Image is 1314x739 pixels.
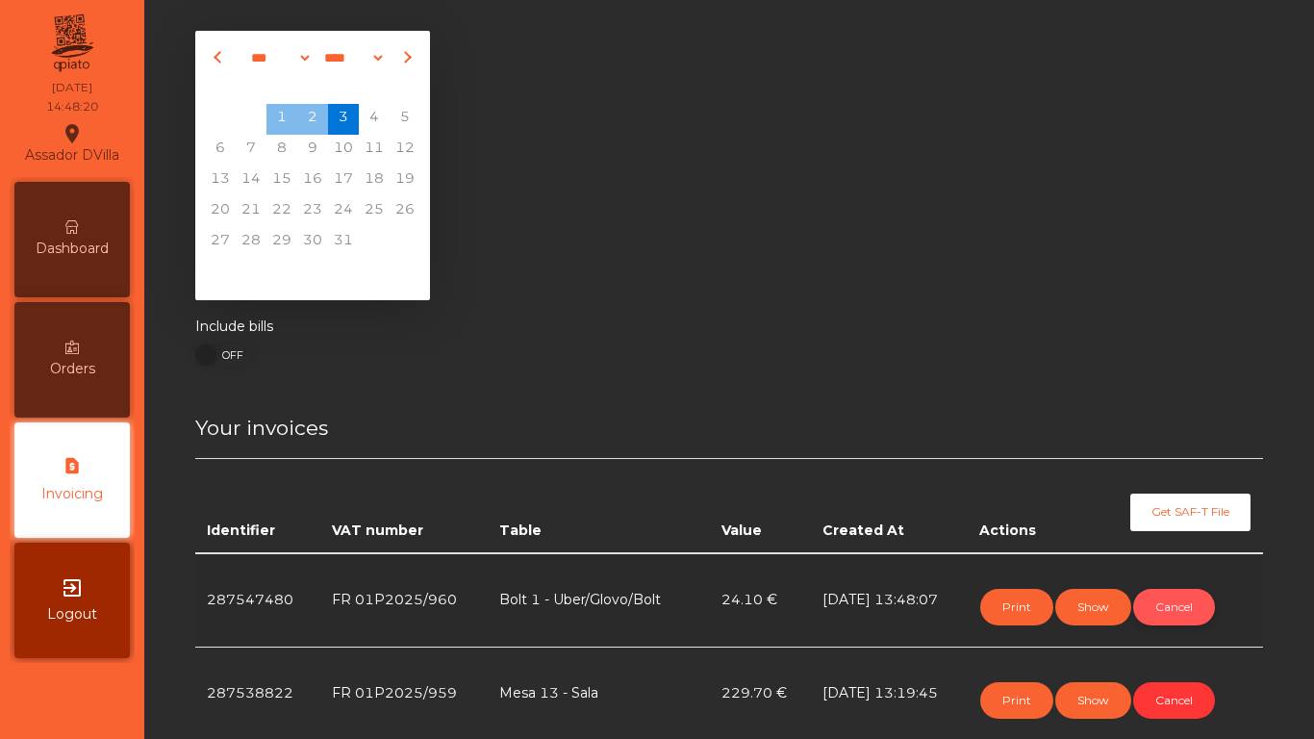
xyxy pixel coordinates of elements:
span: 4 [359,104,390,135]
div: Monday, October 20, 2025 [205,196,236,227]
div: Wednesday, October 22, 2025 [266,196,297,227]
div: Friday, November 7, 2025 [328,258,359,289]
div: Wednesday, October 8, 2025 [266,135,297,166]
button: Print [980,682,1053,719]
div: Friday, October 24, 2025 [328,196,359,227]
td: 287547480 [195,553,320,648]
span: 8 [266,135,297,166]
label: Include bills [195,317,273,337]
span: OFF [206,344,254,366]
div: Saturday, November 1, 2025 [359,227,390,258]
td: 24.10 € [710,553,811,648]
button: Previous month [209,42,230,73]
span: 19 [390,166,420,196]
span: 13 [205,166,236,196]
div: Wednesday, November 5, 2025 [266,258,297,289]
i: request_page [61,456,84,479]
div: Friday, October 10, 2025 [328,135,359,166]
i: location_on [61,122,84,145]
span: Logout [47,604,97,624]
span: 29 [266,227,297,258]
select: Select year [313,43,386,72]
button: Show [1055,682,1131,719]
span: 1 [266,104,297,135]
div: Tuesday, October 21, 2025 [236,196,266,227]
div: Tuesday, October 7, 2025 [236,135,266,166]
span: 22 [266,196,297,227]
div: Saturday, November 8, 2025 [359,258,390,289]
span: 2 [297,104,328,135]
div: Assador DVilla [25,119,119,167]
div: Tuesday, October 28, 2025 [236,227,266,258]
span: 11 [359,135,390,166]
th: Table [488,459,710,553]
div: Mo [205,73,236,104]
span: 10 [328,135,359,166]
th: Created At [811,459,969,553]
th: Actions [968,459,1073,553]
div: Monday, October 6, 2025 [205,135,236,166]
div: Wednesday, October 1, 2025 [266,104,297,135]
div: Saturday, October 4, 2025 [359,104,390,135]
td: Bolt 1 - Uber/Glovo/Bolt [488,553,710,648]
div: We [266,73,297,104]
span: 26 [390,196,420,227]
div: 14:48:20 [46,98,98,115]
div: Th [297,73,328,104]
td: FR 01P2025/960 [320,553,489,648]
span: 15 [266,166,297,196]
div: Saturday, October 11, 2025 [359,135,390,166]
th: Identifier [195,459,320,553]
div: Tuesday, September 30, 2025 [236,104,266,135]
h4: Your invoices [195,414,1263,443]
i: exit_to_app [61,576,84,599]
span: 5 [390,104,420,135]
div: Sunday, October 5, 2025 [390,104,420,135]
td: [DATE] 13:48:07 [811,553,969,648]
button: Cancel [1133,682,1215,719]
div: Thursday, October 23, 2025 [297,196,328,227]
span: 14 [236,166,266,196]
span: Orders [50,359,95,379]
div: Sunday, October 19, 2025 [390,166,420,196]
span: 6 [205,135,236,166]
div: Thursday, October 9, 2025 [297,135,328,166]
div: Tuesday, November 4, 2025 [236,258,266,289]
div: Sa [359,73,390,104]
span: Dashboard [36,239,109,259]
span: 20 [205,196,236,227]
button: Next month [395,42,417,73]
div: Thursday, October 2, 2025 [297,104,328,135]
span: 18 [359,166,390,196]
span: 16 [297,166,328,196]
span: 31 [328,227,359,258]
div: Friday, October 17, 2025 [328,166,359,196]
img: qpiato [48,10,95,77]
span: 21 [236,196,266,227]
th: VAT number [320,459,489,553]
span: 28 [236,227,266,258]
div: [DATE] [52,79,92,96]
div: Sunday, October 12, 2025 [390,135,420,166]
button: Cancel [1133,589,1215,625]
div: Sunday, October 26, 2025 [390,196,420,227]
span: 3 [328,104,359,135]
span: Invoicing [41,484,103,504]
span: 23 [297,196,328,227]
div: Friday, October 31, 2025 [328,227,359,258]
div: Monday, October 13, 2025 [205,166,236,196]
div: Monday, October 27, 2025 [205,227,236,258]
div: Sunday, November 2, 2025 [390,227,420,258]
span: 9 [297,135,328,166]
span: 30 [297,227,328,258]
span: 25 [359,196,390,227]
button: Print [980,589,1053,625]
div: Saturday, October 25, 2025 [359,196,390,227]
div: Friday, October 3, 2025 [328,104,359,135]
select: Select month [240,43,313,72]
div: Wednesday, October 29, 2025 [266,227,297,258]
div: Su [390,73,420,104]
div: Thursday, October 16, 2025 [297,166,328,196]
div: Wednesday, October 15, 2025 [266,166,297,196]
div: Saturday, October 18, 2025 [359,166,390,196]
